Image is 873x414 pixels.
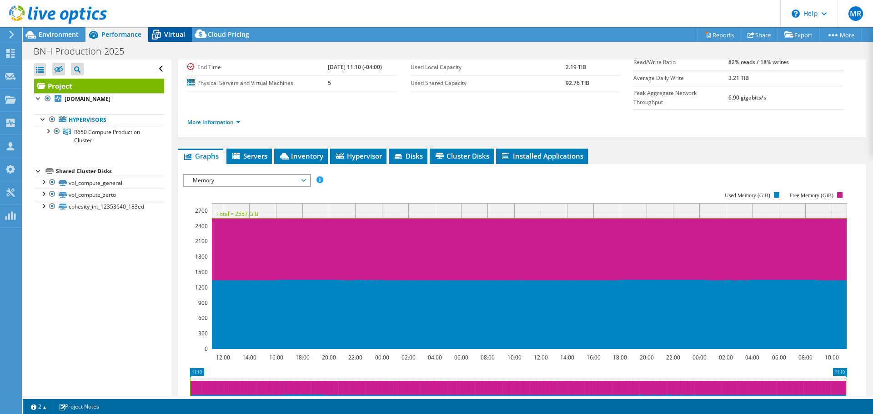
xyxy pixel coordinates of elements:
h1: BNH-Production-2025 [30,46,138,56]
text: 300 [198,329,208,337]
span: Installed Applications [501,151,583,160]
text: 04:00 [745,354,759,361]
b: 5 [328,79,331,87]
text: 14:00 [560,354,574,361]
text: 00:00 [692,354,707,361]
text: 2700 [195,207,208,214]
text: 2100 [195,237,208,245]
a: More Information [187,118,241,126]
label: Peak Aggregate Network Throughput [633,89,728,107]
b: 2.19 TiB [566,63,586,71]
a: Project [34,79,164,93]
a: cohesity_int_12353640_183ed [34,201,164,213]
text: Total = 2557 GiB [216,210,258,218]
span: R650 Compute Production Cluster [74,128,140,144]
span: Environment [39,30,79,39]
span: Performance [101,30,141,39]
a: Hypervisors [34,114,164,126]
text: 1800 [195,253,208,260]
text: 20:00 [640,354,654,361]
b: 3.21 TiB [728,74,749,82]
text: 900 [198,299,208,307]
text: 02:00 [401,354,416,361]
text: 18:00 [296,354,310,361]
text: 06:00 [772,354,786,361]
text: 10:00 [507,354,522,361]
text: 16:00 [269,354,283,361]
div: Shared Cluster Disks [56,166,164,177]
text: 2400 [195,222,208,230]
a: [DOMAIN_NAME] [34,93,164,105]
a: Share [741,28,778,42]
span: Hypervisor [335,151,382,160]
label: Read/Write Ratio [633,58,728,67]
text: 20:00 [322,354,336,361]
span: Memory [188,175,305,186]
label: End Time [187,63,328,72]
b: 6.90 gigabits/s [728,94,766,101]
text: Used Memory (GiB) [725,192,770,199]
label: Used Shared Capacity [411,79,566,88]
a: More [819,28,862,42]
span: Cluster Disks [434,151,489,160]
text: 00:00 [375,354,389,361]
a: vol_compute_general [34,177,164,189]
label: Average Daily Write [633,74,728,83]
text: 1500 [195,268,208,276]
text: Free Memory (GiB) [790,192,834,199]
label: Used Local Capacity [411,63,566,72]
a: Export [778,28,820,42]
span: Servers [231,151,267,160]
span: Disks [393,151,423,160]
text: 06:00 [454,354,468,361]
a: vol_compute_zerto [34,189,164,200]
span: Cloud Pricing [208,30,249,39]
svg: \n [792,10,800,18]
text: 14:00 [242,354,256,361]
text: 12:00 [216,354,230,361]
text: 1200 [195,284,208,291]
text: 08:00 [798,354,813,361]
text: 08:00 [481,354,495,361]
a: Project Notes [52,401,105,412]
text: 22:00 [348,354,362,361]
a: R650 Compute Production Cluster [34,126,164,146]
span: Virtual [164,30,185,39]
b: 82% reads / 18% writes [728,58,789,66]
span: MR [848,6,863,21]
span: Inventory [279,151,323,160]
text: 16:00 [587,354,601,361]
a: 2 [25,401,53,412]
a: Reports [697,28,741,42]
span: Graphs [183,151,219,160]
text: 12:00 [534,354,548,361]
text: 22:00 [666,354,680,361]
b: [DOMAIN_NAME] [65,95,110,103]
label: Physical Servers and Virtual Machines [187,79,328,88]
text: 0 [205,345,208,353]
text: 02:00 [719,354,733,361]
text: 600 [198,314,208,322]
b: 92.76 TiB [566,79,589,87]
b: [DATE] 11:10 (-04:00) [328,63,382,71]
text: 10:00 [825,354,839,361]
text: 18:00 [613,354,627,361]
text: 04:00 [428,354,442,361]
